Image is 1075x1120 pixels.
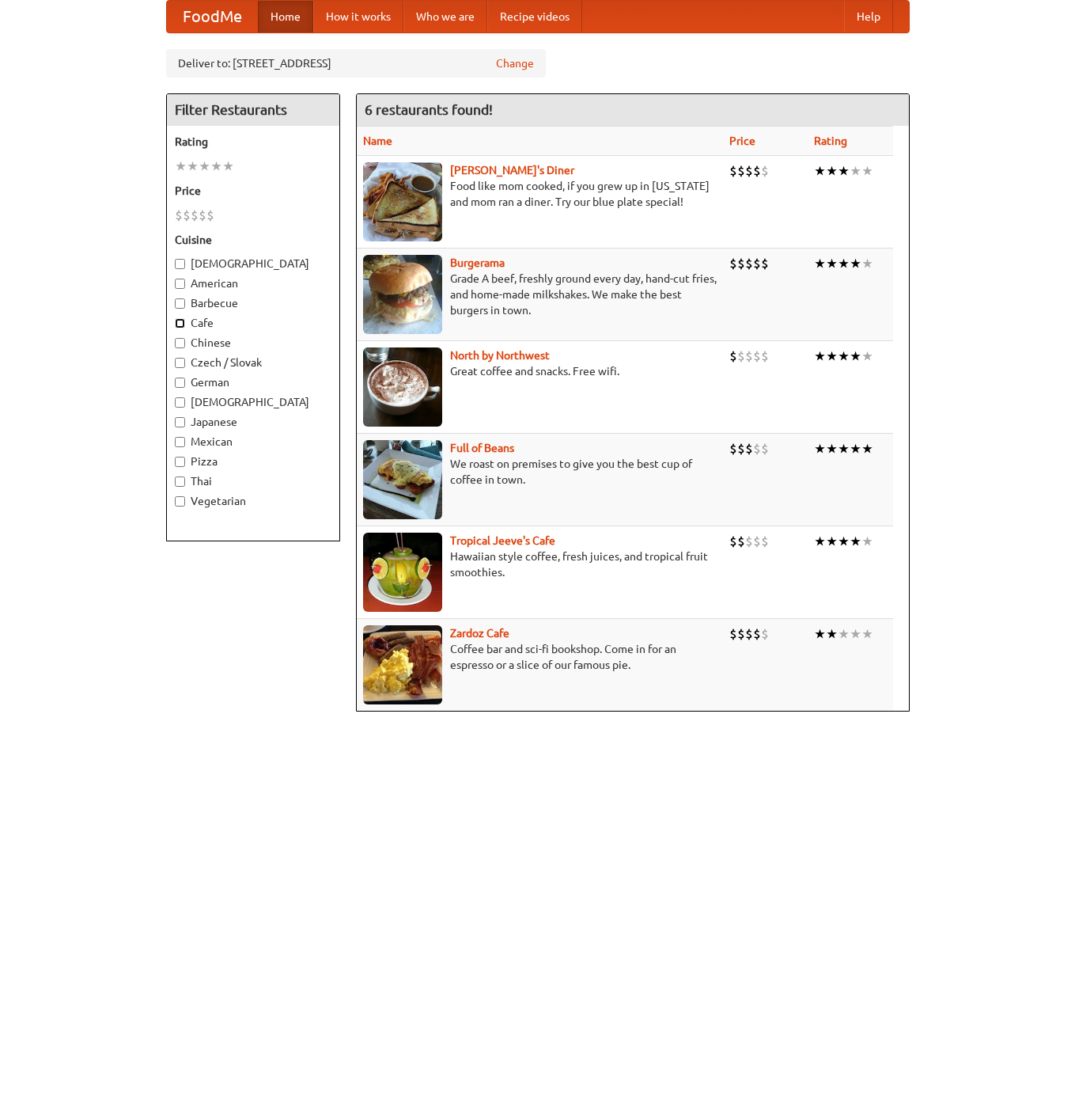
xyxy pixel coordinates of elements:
[753,533,761,550] li: $
[175,493,331,509] label: Vegetarian
[175,183,331,199] h5: Price
[363,641,717,673] p: Coffee bar and sci-fi bookshop. Come in for an espresso or a slice of our famous pie.
[166,49,546,78] div: Deliver to: [STREET_ADDRESS]
[175,158,187,175] li: ★
[175,397,185,408] input: [DEMOGRAPHIC_DATA]
[496,55,534,71] a: Change
[199,158,210,175] li: ★
[826,440,838,457] li: ★
[745,162,753,180] li: $
[826,533,838,550] li: ★
[175,473,331,489] label: Thai
[175,394,331,410] label: [DEMOGRAPHIC_DATA]
[729,135,755,147] a: Price
[737,533,745,550] li: $
[175,275,331,291] label: American
[175,259,185,269] input: [DEMOGRAPHIC_DATA]
[814,440,826,457] li: ★
[737,625,745,643] li: $
[175,338,185,348] input: Chinese
[175,374,331,390] label: German
[363,549,717,580] p: Hawaiian style coffee, fresh juices, and tropical fruit smoothies.
[175,279,185,289] input: American
[850,347,861,365] li: ★
[175,496,185,507] input: Vegetarian
[175,414,331,430] label: Japanese
[175,454,331,469] label: Pizza
[363,440,442,519] img: beans.jpg
[814,135,847,147] a: Rating
[850,440,861,457] li: ★
[753,347,761,365] li: $
[753,162,761,180] li: $
[175,476,185,487] input: Thai
[745,533,753,550] li: $
[363,271,717,318] p: Grade A beef, freshly ground every day, hand-cut fries, and home-made milkshakes. We make the bes...
[363,456,717,488] p: We roast on premises to give you the best cup of coffee in town.
[838,347,850,365] li: ★
[838,162,850,180] li: ★
[838,255,850,272] li: ★
[258,1,313,32] a: Home
[167,1,258,32] a: FoodMe
[729,625,737,643] li: $
[761,347,769,365] li: $
[729,347,737,365] li: $
[838,440,850,457] li: ★
[753,440,761,457] li: $
[175,457,185,467] input: Pizza
[175,315,331,331] label: Cafe
[861,533,873,550] li: ★
[175,335,331,351] label: Chinese
[838,533,850,550] li: ★
[450,349,550,362] a: North by Northwest
[850,625,861,643] li: ★
[450,534,555,547] b: Tropical Jeeve's Cafe
[450,627,509,640] a: Zardoz Cafe
[175,134,331,150] h5: Rating
[861,347,873,365] li: ★
[222,158,234,175] li: ★
[175,232,331,248] h5: Cuisine
[761,255,769,272] li: $
[363,363,717,379] p: Great coffee and snacks. Free wifi.
[850,255,861,272] li: ★
[450,256,505,269] b: Burgerama
[450,442,514,454] b: Full of Beans
[363,347,442,427] img: north.jpg
[167,94,339,126] h4: Filter Restaurants
[175,295,331,311] label: Barbecue
[861,440,873,457] li: ★
[191,207,199,224] li: $
[175,207,183,224] li: $
[450,164,574,177] a: [PERSON_NAME]'s Diner
[753,625,761,643] li: $
[753,255,761,272] li: $
[737,255,745,272] li: $
[175,256,331,271] label: [DEMOGRAPHIC_DATA]
[175,434,331,450] label: Mexican
[403,1,487,32] a: Who we are
[761,440,769,457] li: $
[365,102,493,117] ng-pluralize: 6 restaurants found!
[861,162,873,180] li: ★
[737,162,745,180] li: $
[861,255,873,272] li: ★
[175,355,331,370] label: Czech / Slovak
[814,347,826,365] li: ★
[745,440,753,457] li: $
[175,378,185,388] input: German
[745,255,753,272] li: $
[761,162,769,180] li: $
[363,533,442,612] img: jeeves.jpg
[814,162,826,180] li: ★
[826,162,838,180] li: ★
[187,158,199,175] li: ★
[206,207,214,224] li: $
[363,162,442,241] img: sallys.jpg
[487,1,582,32] a: Recipe videos
[761,625,769,643] li: $
[175,358,185,368] input: Czech / Slovak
